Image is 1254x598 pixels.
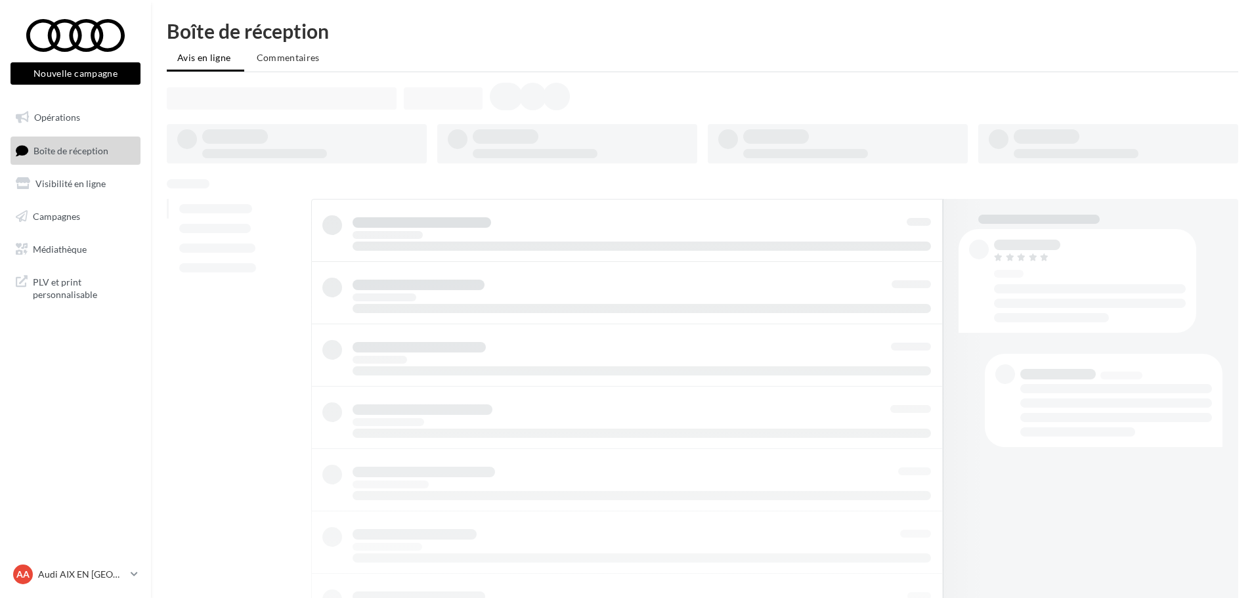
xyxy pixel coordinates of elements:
span: Opérations [34,112,80,123]
a: Visibilité en ligne [8,170,143,198]
a: AA Audi AIX EN [GEOGRAPHIC_DATA] [11,562,141,587]
a: Opérations [8,104,143,131]
p: Audi AIX EN [GEOGRAPHIC_DATA] [38,568,125,581]
a: Médiathèque [8,236,143,263]
a: PLV et print personnalisable [8,268,143,307]
span: Visibilité en ligne [35,178,106,189]
div: Boîte de réception [167,21,1238,41]
span: Commentaires [257,52,320,63]
span: Médiathèque [33,243,87,254]
span: PLV et print personnalisable [33,273,135,301]
span: Campagnes [33,211,80,222]
span: Boîte de réception [33,144,108,156]
a: Campagnes [8,203,143,230]
span: AA [16,568,30,581]
a: Boîte de réception [8,137,143,165]
button: Nouvelle campagne [11,62,141,85]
